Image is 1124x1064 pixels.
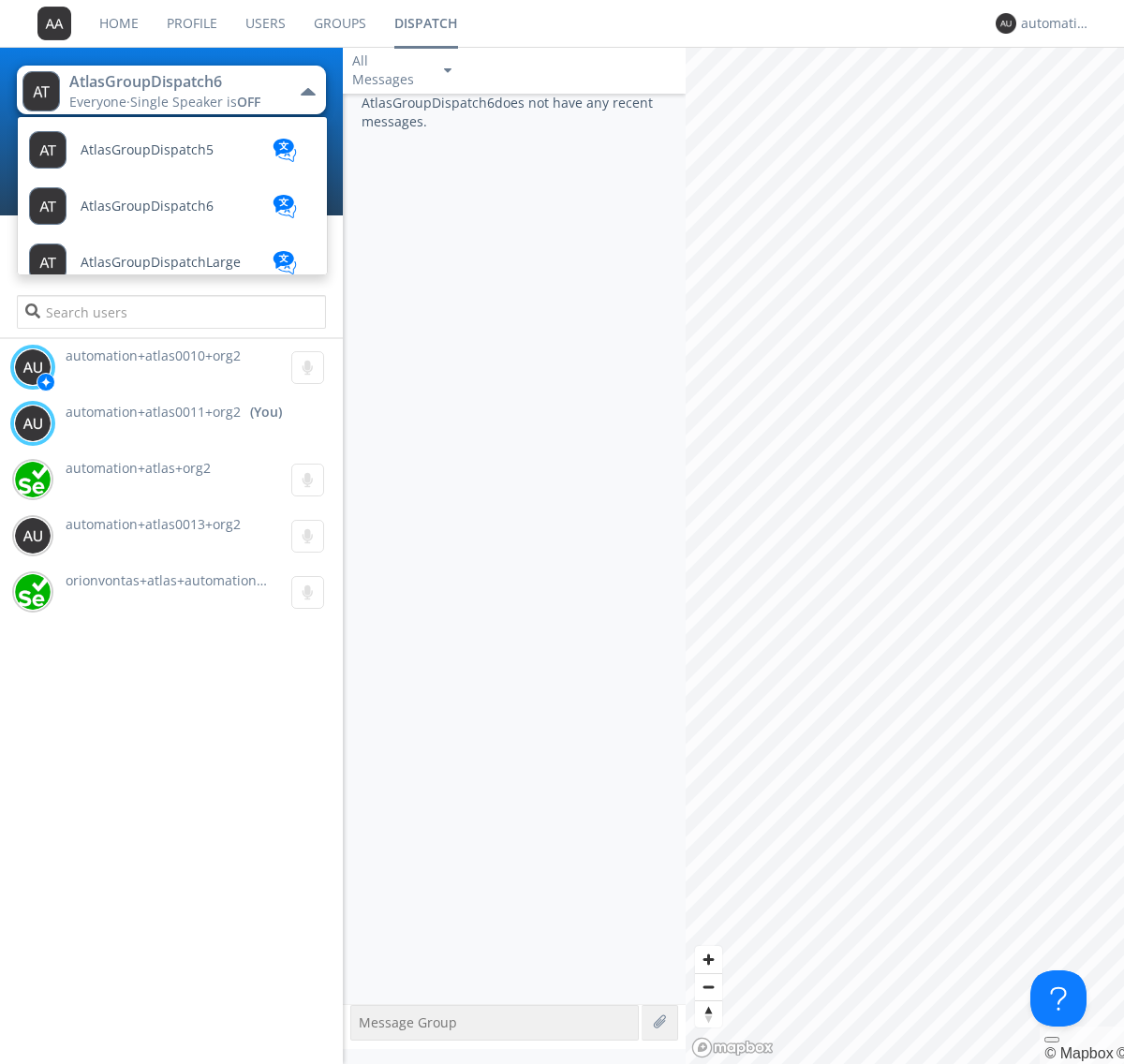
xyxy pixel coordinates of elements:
button: AtlasGroupDispatch6Everyone·Single Speaker isOFF [17,66,325,114]
div: All Messages [352,52,427,89]
span: automation+atlas0013+org2 [66,515,241,533]
span: AtlasGroupDispatch6 [81,199,214,214]
div: AtlasGroupDispatch6 does not have any recent messages. [343,94,686,1004]
img: 373638.png [37,7,71,40]
img: translation-blue.svg [271,139,299,162]
img: 373638.png [14,517,52,554]
span: Single Speaker is [130,93,260,111]
span: OFF [237,93,260,111]
span: automation+atlas0011+org2 [66,403,241,421]
img: translation-blue.svg [271,251,299,274]
span: automation+atlas+org2 [66,459,211,477]
span: AtlasGroupDispatch5 [81,143,214,157]
img: 373638.png [996,13,1016,34]
button: Toggle attribution [1044,1037,1059,1042]
input: Search users [17,295,325,329]
img: 373638.png [14,348,52,386]
img: 373638.png [22,71,60,111]
span: Zoom out [695,974,722,1000]
span: automation+atlas0010+org2 [66,347,241,364]
img: 373638.png [14,405,52,442]
div: automation+atlas0011+org2 [1021,14,1091,33]
span: AtlasGroupDispatchLarge [81,256,241,270]
div: AtlasGroupDispatch6 [69,71,280,93]
img: translation-blue.svg [271,195,299,218]
img: 416df68e558d44378204aed28a8ce244 [14,461,52,498]
button: Zoom out [695,973,722,1000]
span: Reset bearing to north [695,1001,722,1027]
ul: AtlasGroupDispatch6Everyone·Single Speaker isOFF [17,116,328,275]
a: Mapbox logo [691,1037,774,1058]
img: 29d36aed6fa347d5a1537e7736e6aa13 [14,573,52,611]
div: (You) [250,403,282,421]
iframe: Toggle Customer Support [1030,970,1087,1027]
button: Zoom in [695,946,722,973]
img: caret-down-sm.svg [444,68,451,73]
div: Everyone · [69,93,280,111]
button: Reset bearing to north [695,1000,722,1027]
a: Mapbox [1044,1045,1113,1061]
span: orionvontas+atlas+automation+org2 [66,571,292,589]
